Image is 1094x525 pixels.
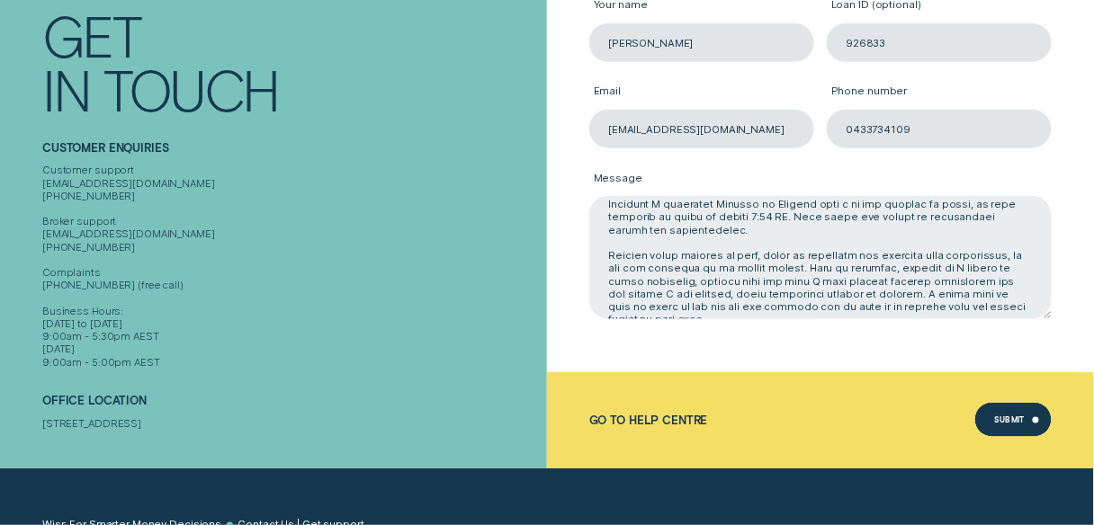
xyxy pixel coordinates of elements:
div: [STREET_ADDRESS] [42,417,541,430]
div: Get [42,8,140,62]
textarea: Loremip Dolor Sita cons Adipiscin Elitseddo eiusmod te incididu utla etdoloremag, ali E admin ven... [589,196,1052,319]
div: Touch [103,62,278,116]
label: Phone number [827,75,1052,110]
a: Go to Help Centre [589,414,708,427]
h2: Customer Enquiries [42,141,541,165]
div: Customer support [EMAIL_ADDRESS][DOMAIN_NAME] [PHONE_NUMBER] Broker support [EMAIL_ADDRESS][DOMAI... [42,164,541,369]
h1: Get In Touch [42,8,541,115]
div: In [42,62,90,116]
button: Submit [975,403,1052,437]
label: Message [589,161,1052,196]
label: Email [589,75,814,110]
h2: Office Location [42,394,541,417]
